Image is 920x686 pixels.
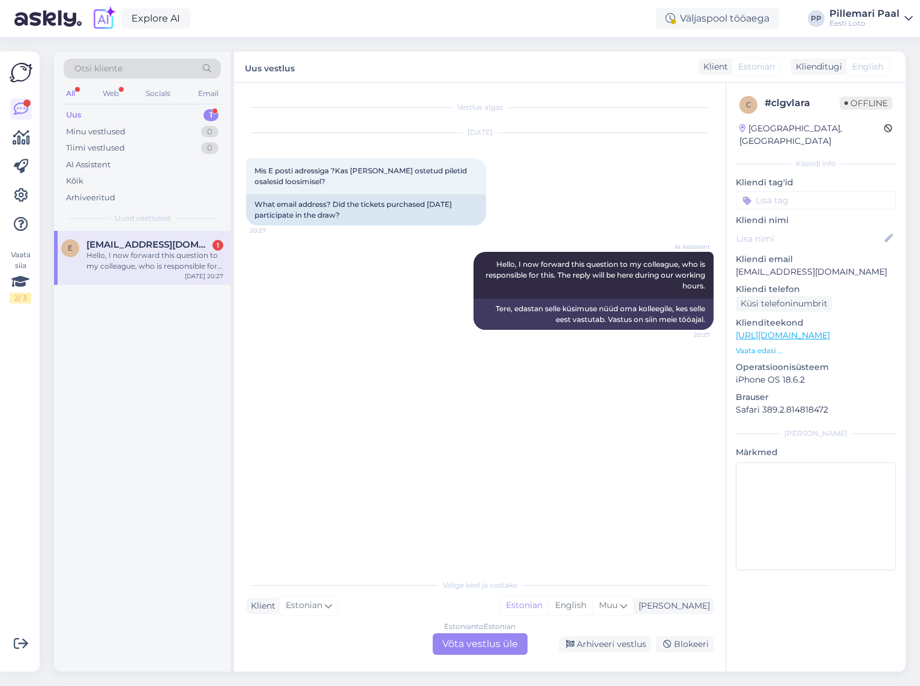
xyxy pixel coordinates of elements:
[201,142,218,154] div: 0
[86,239,211,250] span: eveturban996@gmail.com
[791,61,842,73] div: Klienditugi
[246,194,486,225] div: What email address? Did the tickets purchased [DATE] participate in the draw?
[559,636,651,652] div: Arhiveeri vestlus
[203,109,218,121] div: 1
[115,213,170,224] span: Uued vestlused
[10,249,31,303] div: Vaata siia
[656,8,779,29] div: Väljaspool tööaega
[656,636,714,652] div: Blokeeri
[66,109,82,121] div: Uus
[86,250,223,272] div: Hello, I now forward this question to my colleague, who is responsible for this. The reply will b...
[64,86,77,101] div: All
[121,8,190,29] a: Explore AI
[852,61,883,73] span: English
[736,232,882,245] input: Lisa nimi
[143,86,173,101] div: Socials
[736,391,896,404] p: Brauser
[736,176,896,189] p: Kliendi tag'id
[474,299,714,330] div: Tere, edastan selle küsimuse nüüd oma kolleegile, kes selle eest vastutab. Vastus on siin meie tö...
[739,122,884,148] div: [GEOGRAPHIC_DATA], [GEOGRAPHIC_DATA]
[736,191,896,209] input: Lisa tag
[91,6,116,31] img: explore-ai
[736,428,896,439] div: [PERSON_NAME]
[250,226,295,235] span: 20:27
[196,86,221,101] div: Email
[736,317,896,329] p: Klienditeekond
[201,126,218,138] div: 0
[829,19,900,28] div: Eesti Loto
[66,175,83,187] div: Kõik
[66,142,125,154] div: Tiimi vestlused
[736,266,896,278] p: [EMAIL_ADDRESS][DOMAIN_NAME]
[68,243,73,252] span: e
[736,361,896,374] p: Operatsioonisüsteem
[74,62,122,75] span: Otsi kliente
[66,126,125,138] div: Minu vestlused
[500,597,549,615] div: Estonian
[100,86,121,101] div: Web
[736,404,896,416] p: Safari 389.2.814818472
[736,296,832,312] div: Küsi telefoninumbrit
[665,330,710,339] span: 20:27
[185,272,223,281] div: [DATE] 20:27
[66,192,115,204] div: Arhiveeritud
[634,600,710,612] div: [PERSON_NAME]
[212,240,223,251] div: 1
[246,600,275,612] div: Klient
[738,61,775,73] span: Estonian
[808,10,825,27] div: PP
[444,621,516,632] div: Estonian to Estonian
[254,166,469,186] span: Mis E posti adressiga ?Kas [PERSON_NAME] ostetud piletid osalesid loosimisel?
[736,374,896,386] p: iPhone OS 18.6.2
[829,9,913,28] a: Pillemari PaalEesti Loto
[486,260,707,290] span: Hello, I now forward this question to my colleague, who is responsible for this. The reply will b...
[736,446,896,459] p: Märkmed
[246,102,714,113] div: Vestlus algas
[245,59,295,75] label: Uus vestlus
[736,345,896,356] p: Vaata edasi ...
[66,159,110,171] div: AI Assistent
[665,242,710,251] span: AI Assistent
[286,599,322,612] span: Estonian
[736,214,896,227] p: Kliendi nimi
[736,158,896,169] div: Kliendi info
[699,61,728,73] div: Klient
[829,9,900,19] div: Pillemari Paal
[246,580,714,591] div: Valige keel ja vastake
[10,293,31,303] div: 2 / 3
[599,600,618,610] span: Muu
[549,597,592,615] div: English
[433,633,528,655] div: Võta vestlus üle
[246,127,714,138] div: [DATE]
[746,100,751,109] span: c
[736,330,830,341] a: [URL][DOMAIN_NAME]
[736,283,896,296] p: Kliendi telefon
[840,97,892,110] span: Offline
[10,61,32,84] img: Askly Logo
[765,96,840,110] div: # clgvlara
[736,253,896,266] p: Kliendi email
